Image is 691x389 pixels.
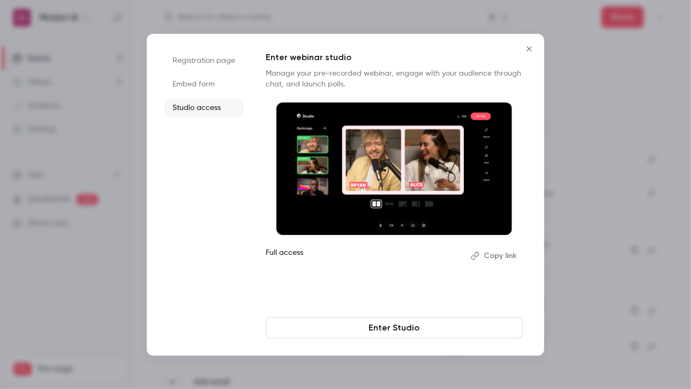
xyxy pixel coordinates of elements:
a: Enter Studio [266,317,523,339]
li: Studio access [164,98,244,118]
p: Enter webinar studio [266,51,523,64]
li: Embed form [164,75,244,94]
button: Copy link [467,247,523,265]
img: Invite speakers to webinar [276,102,512,236]
p: Manage your pre-recorded webinar, engage with your audience through chat, and launch polls. [266,68,523,90]
li: Registration page [164,51,244,70]
button: Close [519,38,540,60]
p: Full access [266,247,462,265]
